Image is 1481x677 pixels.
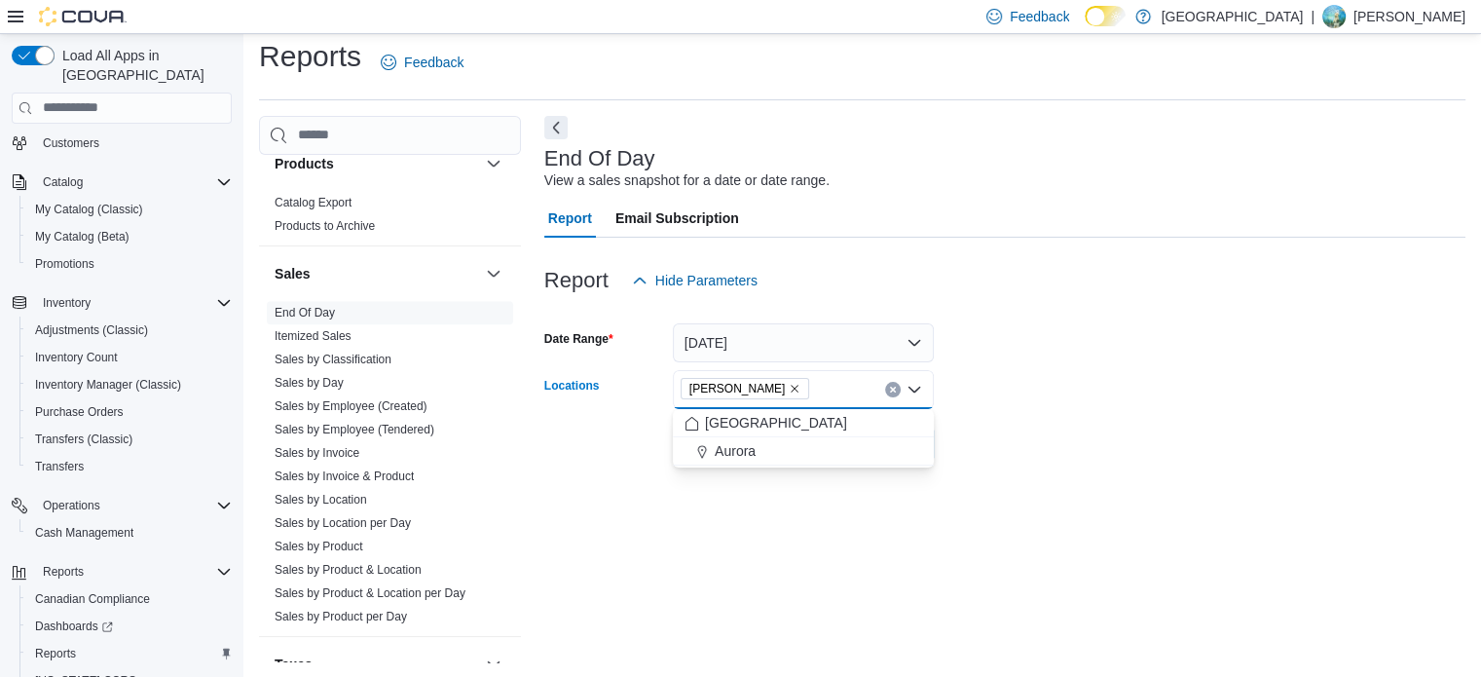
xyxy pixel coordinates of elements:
[27,400,131,424] a: Purchase Orders
[275,196,352,209] a: Catalog Export
[544,331,613,347] label: Date Range
[27,521,232,545] span: Cash Management
[544,116,568,139] button: Next
[35,591,150,607] span: Canadian Compliance
[35,494,108,517] button: Operations
[789,383,800,395] button: Remove Aurora Cannabis from selection in this group
[27,225,137,248] a: My Catalog (Beta)
[35,132,107,155] a: Customers
[259,37,361,76] h1: Reports
[275,540,363,553] a: Sales by Product
[4,129,240,157] button: Customers
[4,289,240,317] button: Inventory
[275,195,352,210] span: Catalog Export
[35,494,232,517] span: Operations
[27,615,232,638] span: Dashboards
[35,131,232,155] span: Customers
[275,562,422,578] span: Sales by Product & Location
[27,373,232,396] span: Inventory Manager (Classic)
[275,154,334,173] h3: Products
[689,379,786,398] span: [PERSON_NAME]
[35,560,232,583] span: Reports
[27,587,158,611] a: Canadian Compliance
[1322,5,1346,28] div: Natalie Frost
[39,7,127,26] img: Cova
[4,169,240,196] button: Catalog
[35,560,92,583] button: Reports
[35,170,232,194] span: Catalog
[19,317,240,344] button: Adjustments (Classic)
[275,305,335,320] span: End Of Day
[19,371,240,398] button: Inventory Manager (Classic)
[35,619,113,634] span: Dashboards
[275,469,414,484] span: Sales by Invoice & Product
[4,558,240,585] button: Reports
[27,615,121,638] a: Dashboards
[27,319,232,342] span: Adjustments (Classic)
[615,199,739,238] span: Email Subscription
[19,613,240,640] a: Dashboards
[27,346,232,369] span: Inventory Count
[27,319,156,342] a: Adjustments (Classic)
[673,409,934,466] div: Choose from the following options
[275,375,344,391] span: Sales by Day
[275,264,478,283] button: Sales
[1085,6,1126,26] input: Dark Mode
[27,400,232,424] span: Purchase Orders
[275,563,422,577] a: Sales by Product & Location
[275,352,391,367] span: Sales by Classification
[27,455,232,478] span: Transfers
[275,609,407,624] span: Sales by Product per Day
[275,655,313,674] h3: Taxes
[482,262,505,285] button: Sales
[27,198,232,221] span: My Catalog (Classic)
[275,306,335,320] a: End Of Day
[275,154,478,173] button: Products
[544,170,830,191] div: View a sales snapshot for a date or date range.
[35,170,91,194] button: Catalog
[275,353,391,366] a: Sales by Classification
[35,404,124,420] span: Purchase Orders
[43,564,84,580] span: Reports
[275,423,434,436] a: Sales by Employee (Tendered)
[27,252,232,276] span: Promotions
[275,655,478,674] button: Taxes
[275,219,375,233] a: Products to Archive
[35,291,98,315] button: Inventory
[43,295,91,311] span: Inventory
[43,135,99,151] span: Customers
[35,256,94,272] span: Promotions
[275,446,359,460] a: Sales by Invoice
[624,261,765,300] button: Hide Parameters
[275,399,427,413] a: Sales by Employee (Created)
[482,152,505,175] button: Products
[35,291,232,315] span: Inventory
[55,46,232,85] span: Load All Apps in [GEOGRAPHIC_DATA]
[275,610,407,623] a: Sales by Product per Day
[705,413,847,433] span: [GEOGRAPHIC_DATA]
[1311,5,1314,28] p: |
[27,428,232,451] span: Transfers (Classic)
[35,350,118,365] span: Inventory Count
[27,642,84,665] a: Reports
[27,373,189,396] a: Inventory Manager (Classic)
[35,377,181,393] span: Inventory Manager (Classic)
[907,382,922,397] button: Close list of options
[275,585,465,601] span: Sales by Product & Location per Day
[655,271,758,290] span: Hide Parameters
[673,437,934,466] button: Aurora
[275,445,359,461] span: Sales by Invoice
[27,455,92,478] a: Transfers
[681,378,810,399] span: Aurora Cannabis
[35,432,132,447] span: Transfers (Classic)
[35,525,133,541] span: Cash Management
[275,328,352,344] span: Itemized Sales
[1161,5,1303,28] p: [GEOGRAPHIC_DATA]
[27,642,232,665] span: Reports
[544,147,655,170] h3: End Of Day
[548,199,592,238] span: Report
[275,329,352,343] a: Itemized Sales
[35,646,76,661] span: Reports
[275,516,411,530] a: Sales by Location per Day
[1085,26,1086,27] span: Dark Mode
